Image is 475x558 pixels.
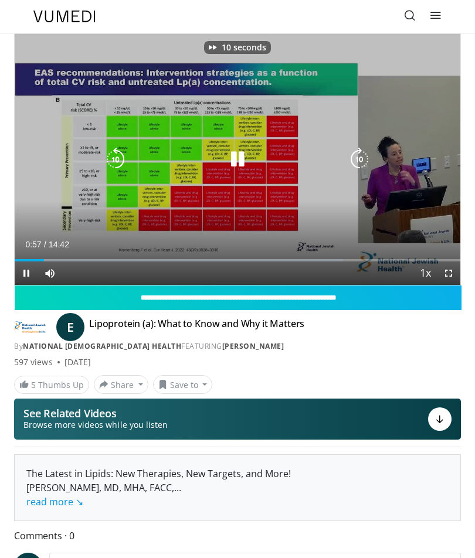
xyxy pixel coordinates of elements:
[89,318,304,336] h4: Lipoprotein (a): What to Know and Why it Matters
[14,399,461,440] button: See Related Videos Browse more videos while you listen
[44,240,46,249] span: /
[65,356,91,368] div: [DATE]
[31,379,36,390] span: 5
[94,375,148,394] button: Share
[38,261,62,285] button: Mute
[222,341,284,351] a: [PERSON_NAME]
[23,407,168,419] p: See Related Videos
[14,528,461,543] span: Comments 0
[15,34,460,285] video-js: Video Player
[33,11,96,22] img: VuMedi Logo
[26,467,449,509] div: The Latest in Lipids: New Therapies, New Targets, and More! [PERSON_NAME], MD, MHA, FACC,
[23,341,181,351] a: National [DEMOGRAPHIC_DATA] Health
[25,240,41,249] span: 0:57
[23,419,168,431] span: Browse more videos while you listen
[14,356,53,368] span: 597 views
[49,240,69,249] span: 14:42
[222,43,266,52] p: 10 seconds
[437,261,460,285] button: Fullscreen
[15,261,38,285] button: Pause
[14,318,47,336] img: National Jewish Health
[153,375,213,394] button: Save to
[15,259,460,261] div: Progress Bar
[413,261,437,285] button: Playback Rate
[26,495,83,508] a: read more ↘
[56,313,84,341] a: E
[14,376,89,394] a: 5 Thumbs Up
[14,341,461,352] div: By FEATURING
